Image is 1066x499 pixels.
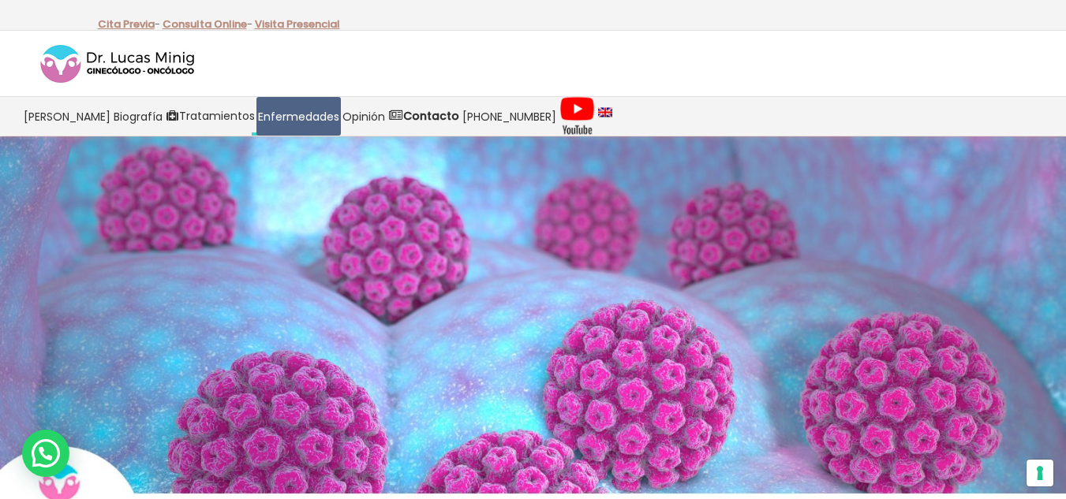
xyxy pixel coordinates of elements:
a: language english [597,97,614,136]
a: Consulta Online [163,17,247,32]
img: language english [598,107,612,117]
span: [PHONE_NUMBER] [462,107,556,125]
a: [PHONE_NUMBER] [461,97,558,136]
a: Videos Youtube Ginecología [558,97,597,136]
a: Opinión [341,97,387,136]
strong: Contacto [403,108,459,124]
a: [PERSON_NAME] [22,97,112,136]
span: Biografía [114,107,163,125]
a: Cita Previa [98,17,155,32]
span: [PERSON_NAME] [24,107,110,125]
span: Opinión [342,107,385,125]
a: Tratamientos [164,97,256,136]
span: Tratamientos [179,107,255,125]
button: Sus preferencias de consentimiento para tecnologías de seguimiento [1027,460,1053,486]
a: Enfermedades [256,97,341,136]
a: Contacto [387,97,461,136]
p: - [98,14,160,35]
span: Enfermedades [258,107,339,125]
a: Visita Presencial [255,17,340,32]
img: Videos Youtube Ginecología [559,96,595,136]
a: Biografía [112,97,164,136]
p: - [163,14,252,35]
